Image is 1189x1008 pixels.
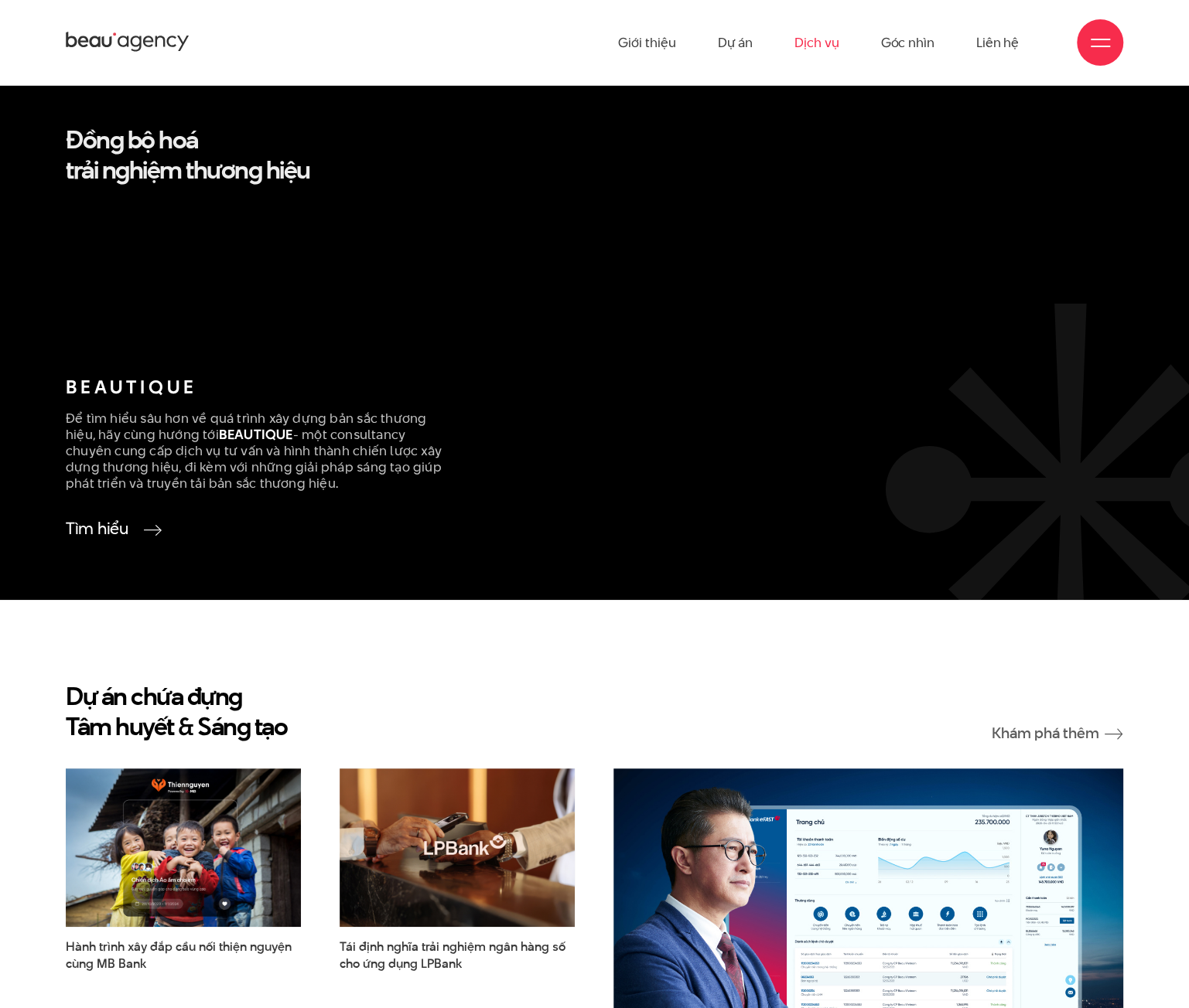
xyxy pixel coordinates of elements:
[66,938,301,971] span: Hành trình xây đắp cầu nối thiện nguyện
[66,938,301,971] a: Hành trình xây đắp cầu nối thiện nguyệncùng MB Bank
[340,938,575,971] a: Tái định nghĩa trải nghiệm ngân hàng sốcho ứng dụng LPBank
[66,681,287,741] h2: Dự án chứa đựng Tâm huyết & Sáng tạo
[66,378,453,397] h3: BEAUTIQUE
[219,425,293,444] b: BEAUTIQUE
[66,124,337,185] h2: Đồng bộ hoá trải nghiệm thương hiệu
[340,938,575,971] span: Tái định nghĩa trải nghiệm ngân hàng số
[340,955,462,972] span: cho ứng dụng LPBank
[66,955,146,972] span: cùng MB Bank
[992,726,1123,742] a: Khám phá thêm
[66,518,154,538] a: Tìm hiểu
[66,410,453,491] p: Để tìm hiểu sâu hơn về quá trình xây dựng bản sắc thương hiệu, hãy cùng hướng tới - một consultan...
